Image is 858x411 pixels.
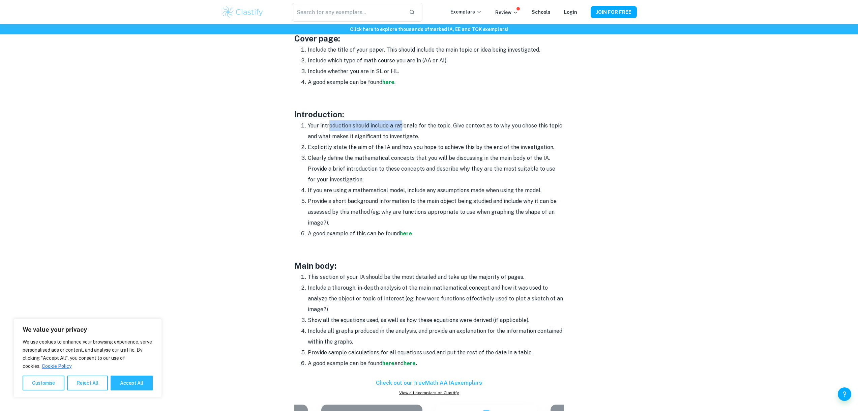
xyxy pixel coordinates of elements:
p: We value your privacy [23,326,153,334]
li: Your introduction should include a rationale for the topic. Give context as to why you chose this... [308,120,564,142]
h3: Main body: [294,260,564,272]
li: Include whether you are in SL or HL. [308,66,564,77]
li: Include all graphs produced in the analysis, and provide an explanation for the information conta... [308,326,564,347]
a: Login [564,9,577,15]
a: Cookie Policy [41,363,72,369]
h3: Introduction: [294,108,564,120]
li: Include which type of math course you are in (AA or AI). [308,55,564,66]
li: Explicitly state the aim of the IA and how you hope to achieve this by the end of the investigation. [308,142,564,153]
a: here [382,360,394,366]
h6: Click here to explore thousands of marked IA, EE and TOK exemplars ! [1,26,857,33]
li: A good example can be found and [308,358,564,369]
img: Clastify logo [221,5,264,19]
li: Provide a short background information to the main object being studied and include why it can be... [308,196,564,228]
button: Help and Feedback [838,387,851,401]
li: A good example of this can be found . [308,228,564,239]
h3: Cover page: [294,32,564,45]
div: We value your privacy [13,319,162,398]
p: We use cookies to enhance your browsing experience, serve personalised ads or content, and analys... [23,338,153,370]
strong: . [416,360,417,366]
li: Show all the equations used, as well as how these equations were derived (if applicable). [308,315,564,326]
li: Provide sample calculations for all equations used and put the rest of the data in a table. [308,347,564,358]
a: here [382,79,394,85]
a: here [404,360,416,366]
li: This section of your IA should be the most detailed and take up the majority of pages. [308,272,564,283]
li: Clearly define the mathematical concepts that you will be discussing in the main body of the IA. ... [308,153,564,185]
li: Include the title of your paper. This should include the main topic or idea being investigated. [308,45,564,55]
a: View all exemplars on Clastify [294,390,564,396]
p: Review [495,9,518,16]
li: Include a thorough, in-depth analysis of the main mathematical concept and how it was used to ana... [308,283,564,315]
a: Schools [532,9,551,15]
a: here [400,230,412,237]
input: Search for any exemplars... [292,3,403,22]
button: JOIN FOR FREE [591,6,637,18]
button: Reject All [67,376,108,390]
button: Customise [23,376,64,390]
button: Accept All [111,376,153,390]
h6: Check out our free Math AA IA exemplars [294,379,564,387]
li: A good example can be found . [308,77,564,88]
p: Exemplars [450,8,482,16]
li: If you are using a mathematical model, include any assumptions made when using the model. [308,185,564,196]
